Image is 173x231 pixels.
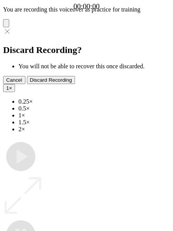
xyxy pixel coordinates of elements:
button: Cancel [3,76,25,84]
li: 2× [18,126,170,133]
li: 0.25× [18,98,170,105]
p: You are recording this voiceover as practice for training [3,6,170,13]
li: 0.5× [18,105,170,112]
li: 1.5× [18,119,170,126]
h2: Discard Recording? [3,45,170,55]
button: 1× [3,84,15,92]
a: 00:00:00 [73,2,100,11]
button: Discard Recording [27,76,75,84]
li: 1× [18,112,170,119]
li: You will not be able to recover this once discarded. [18,63,170,70]
span: 1 [6,85,9,91]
